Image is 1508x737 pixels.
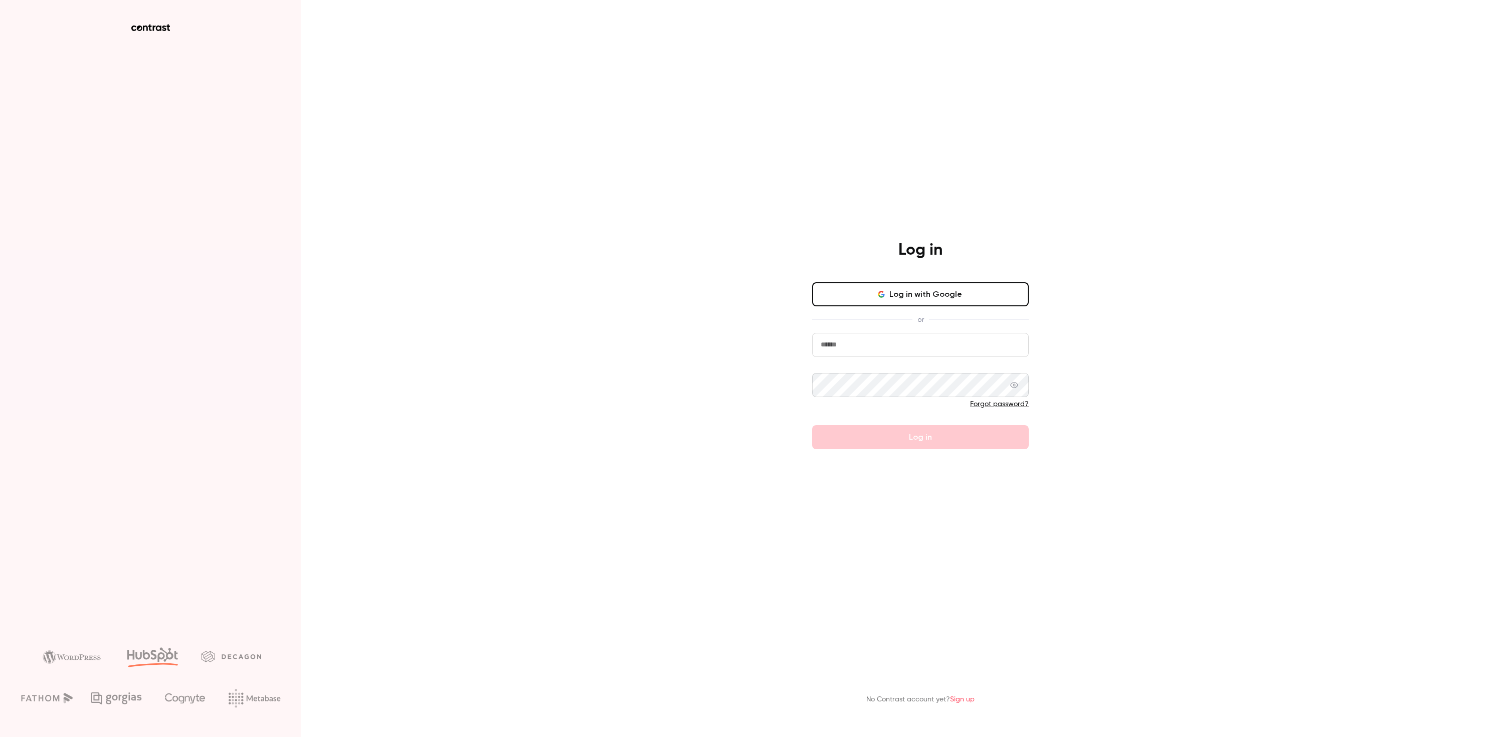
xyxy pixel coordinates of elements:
[912,314,929,325] span: or
[950,696,975,703] a: Sign up
[898,240,942,260] h4: Log in
[970,401,1029,408] a: Forgot password?
[866,694,975,705] p: No Contrast account yet?
[201,651,261,662] img: decagon
[812,282,1029,306] button: Log in with Google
